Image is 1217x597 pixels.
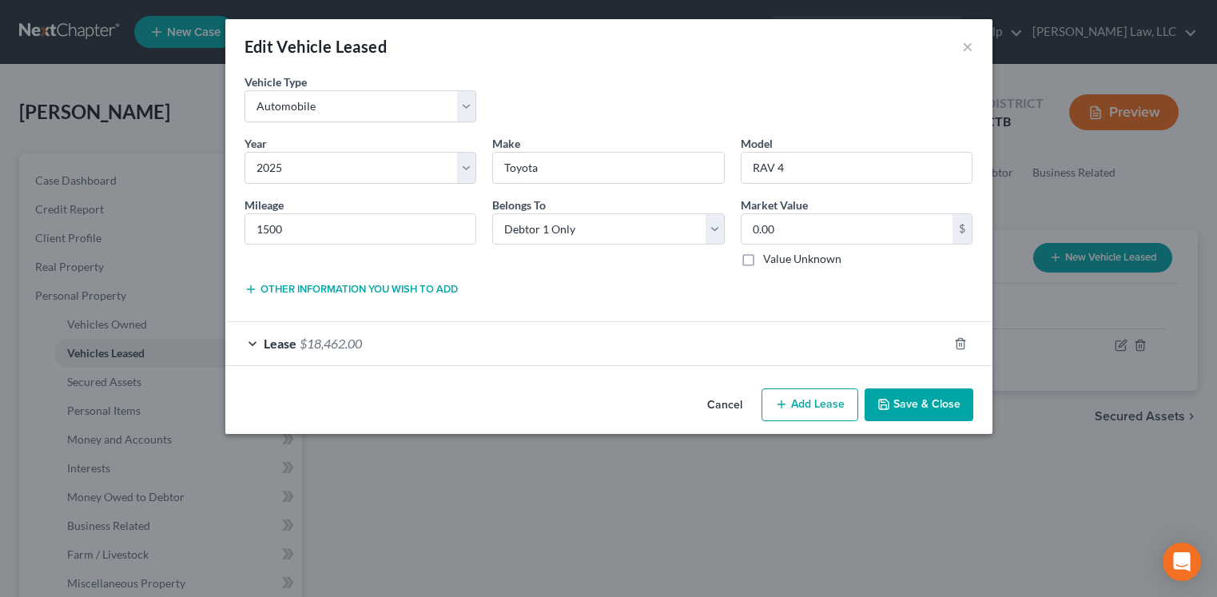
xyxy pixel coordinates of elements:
[865,388,973,422] button: Save & Close
[264,336,296,351] span: Lease
[1163,543,1201,581] div: Open Intercom Messenger
[245,35,388,58] div: Edit Vehicle Leased
[245,283,458,296] button: Other information you wish to add
[741,137,773,150] span: Model
[763,251,841,267] label: Value Unknown
[245,214,476,245] input: --
[762,388,858,422] button: Add Lease
[492,137,520,150] span: Make
[742,214,953,245] input: 0.00
[245,75,307,89] span: Vehicle Type
[953,214,972,245] div: $
[300,336,362,351] span: $18,462.00
[245,197,284,213] label: Mileage
[245,137,267,150] span: Year
[694,390,755,422] button: Cancel
[492,198,546,212] span: Belongs To
[741,197,808,213] label: Market Value
[962,37,973,56] button: ×
[742,153,972,183] input: ex. Altima
[493,153,724,183] input: ex. Nissan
